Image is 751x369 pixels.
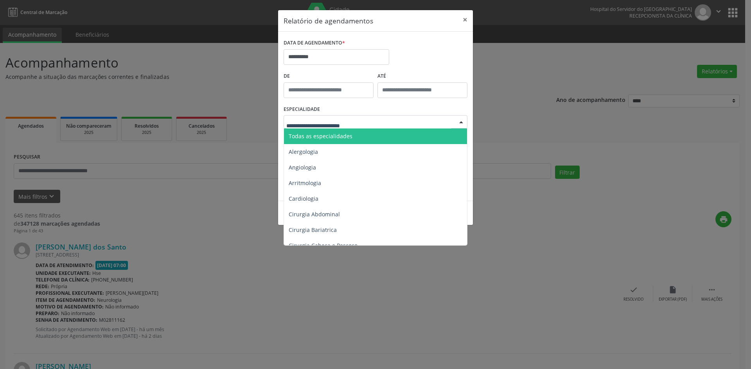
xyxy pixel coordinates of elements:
[289,210,340,218] span: Cirurgia Abdominal
[284,103,320,116] label: ESPECIALIDADE
[289,179,321,187] span: Arritmologia
[284,37,345,49] label: DATA DE AGENDAMENTO
[284,70,374,82] label: De
[284,16,373,26] h5: Relatório de agendamentos
[289,195,318,202] span: Cardiologia
[289,132,352,140] span: Todas as especialidades
[289,148,318,155] span: Alergologia
[289,242,358,249] span: Cirurgia Cabeça e Pescoço
[377,70,467,82] label: ATÉ
[289,226,337,234] span: Cirurgia Bariatrica
[457,10,473,29] button: Close
[289,164,316,171] span: Angiologia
